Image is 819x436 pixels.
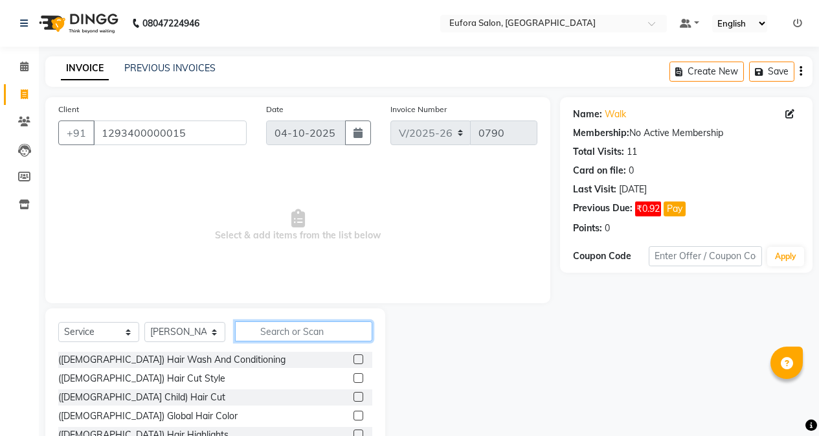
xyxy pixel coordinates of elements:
[235,321,372,341] input: Search or Scan
[573,145,624,159] div: Total Visits:
[390,104,447,115] label: Invoice Number
[635,201,661,216] span: ₹0.92
[142,5,199,41] b: 08047224946
[664,201,686,216] button: Pay
[58,104,79,115] label: Client
[573,201,633,216] div: Previous Due:
[573,222,602,235] div: Points:
[58,391,225,404] div: ([DEMOGRAPHIC_DATA] Child) Hair Cut
[266,104,284,115] label: Date
[605,222,610,235] div: 0
[93,120,247,145] input: Search by Name/Mobile/Email/Code
[58,120,95,145] button: +91
[33,5,122,41] img: logo
[573,249,649,263] div: Coupon Code
[58,353,286,367] div: ([DEMOGRAPHIC_DATA]) Hair Wash And Conditioning
[573,164,626,178] div: Card on file:
[61,57,109,80] a: INVOICE
[573,126,629,140] div: Membership:
[767,247,804,266] button: Apply
[629,164,634,178] div: 0
[749,62,794,82] button: Save
[627,145,637,159] div: 11
[58,372,225,385] div: ([DEMOGRAPHIC_DATA]) Hair Cut Style
[58,161,537,290] span: Select & add items from the list below
[573,108,602,121] div: Name:
[573,126,800,140] div: No Active Membership
[124,62,216,74] a: PREVIOUS INVOICES
[649,246,762,266] input: Enter Offer / Coupon Code
[58,409,238,423] div: ([DEMOGRAPHIC_DATA]) Global Hair Color
[605,108,626,121] a: Walk
[669,62,744,82] button: Create New
[573,183,616,196] div: Last Visit:
[619,183,647,196] div: [DATE]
